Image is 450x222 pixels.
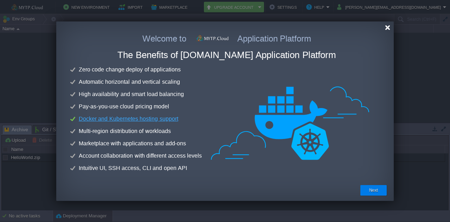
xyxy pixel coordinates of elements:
em: Account collaboration with different access levels [77,152,203,160]
div: Welcome to Application Platform [70,34,383,43]
em: Multi-region distribution of workloads [77,127,172,135]
img: 2.svg [188,34,236,43]
em: High availability and smart load balancing [77,90,185,99]
em: Docker and Kubernetes hosting support [77,115,180,123]
button: Next [369,187,378,194]
img: docker-kuber.svg [211,76,369,171]
div: The Benefits of [DOMAIN_NAME] Application Platform [70,50,383,61]
em: Intuitive UI, SSH access, CLI and open API [77,164,188,172]
em: Automatic horizontal and vertical scaling [77,78,181,86]
em: Pay-as-you-use cloud pricing model [77,102,171,111]
em: Zero code change deploy of applications [77,65,182,74]
em: Marketplace with applications and add-ons [77,139,187,148]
